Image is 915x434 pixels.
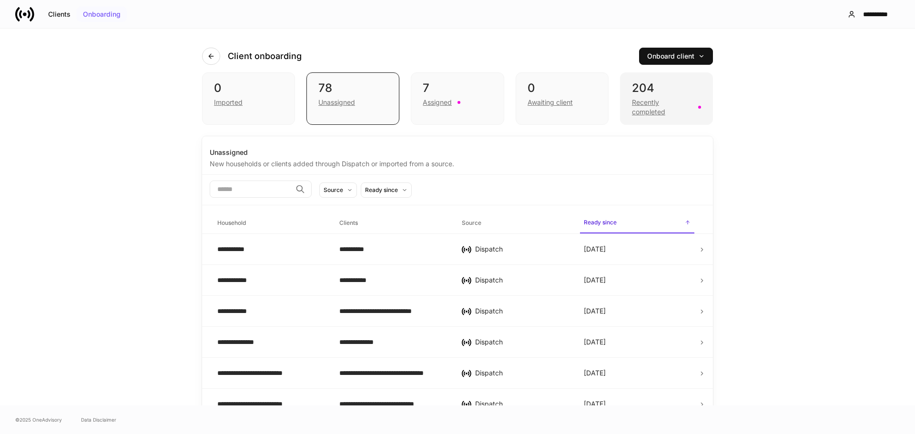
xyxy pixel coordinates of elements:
span: Ready since [580,213,694,233]
div: Assigned [423,98,452,107]
h6: Household [217,218,246,227]
div: Unassigned [318,98,355,107]
span: © 2025 OneAdvisory [15,416,62,424]
div: Onboard client [647,53,705,60]
div: Dispatch [475,399,569,409]
h4: Client onboarding [228,50,302,62]
div: 204 [632,81,701,96]
p: [DATE] [584,399,606,409]
div: 0Imported [202,72,295,125]
button: Ready since [361,182,412,198]
p: [DATE] [584,306,606,316]
div: 204Recently completed [620,72,713,125]
div: Awaiting client [528,98,573,107]
div: New households or clients added through Dispatch or imported from a source. [210,157,705,169]
div: 78 [318,81,387,96]
button: Onboard client [639,48,713,65]
div: 0Awaiting client [516,72,609,125]
button: Onboarding [77,7,127,22]
span: Clients [335,213,450,233]
div: 78Unassigned [306,72,399,125]
p: [DATE] [584,337,606,347]
div: Unassigned [210,148,705,157]
div: Dispatch [475,306,569,316]
h6: Clients [339,218,358,227]
button: Source [319,182,357,198]
p: [DATE] [584,275,606,285]
span: Household [213,213,328,233]
h6: Ready since [584,218,617,227]
div: Dispatch [475,368,569,378]
div: 0 [214,81,283,96]
button: Clients [42,7,77,22]
div: Dispatch [475,244,569,254]
div: Onboarding [83,11,121,18]
a: Data Disclaimer [81,416,116,424]
div: 7 [423,81,492,96]
span: Source [458,213,572,233]
div: Dispatch [475,337,569,347]
p: [DATE] [584,244,606,254]
div: Source [324,185,343,194]
div: Clients [48,11,71,18]
div: Imported [214,98,243,107]
div: 0 [528,81,597,96]
div: Dispatch [475,275,569,285]
div: 7Assigned [411,72,504,125]
h6: Source [462,218,481,227]
p: [DATE] [584,368,606,378]
div: Recently completed [632,98,692,117]
div: Ready since [365,185,398,194]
